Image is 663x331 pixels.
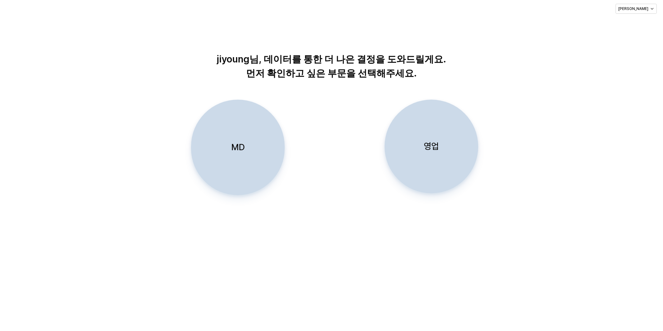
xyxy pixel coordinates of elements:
[172,52,491,80] p: jiyoung님, 데이터를 통한 더 나은 결정을 도와드릴게요. 먼저 확인하고 싶은 부문을 선택해주세요.
[231,141,244,153] p: MD
[618,6,648,11] p: [PERSON_NAME]
[616,4,657,14] button: [PERSON_NAME]
[191,100,285,195] button: MD
[385,100,478,193] button: 영업
[424,141,439,152] p: 영업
